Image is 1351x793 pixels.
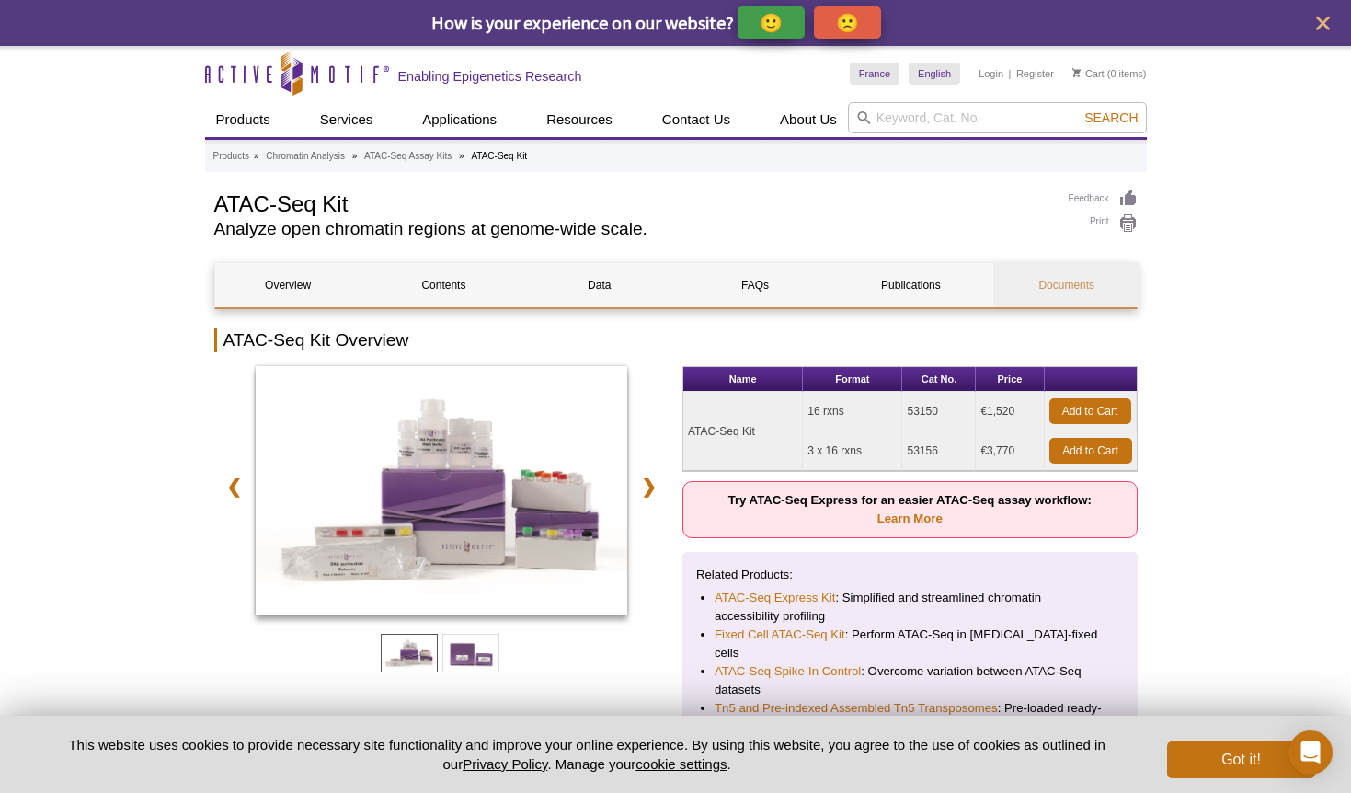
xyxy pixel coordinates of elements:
[715,626,1105,662] li: : Perform ATAC-Seq in [MEDICAL_DATA]-fixed cells
[838,263,984,307] a: Publications
[214,221,1050,237] h2: Analyze open chromatin regions at genome-wide scale.
[760,11,783,34] p: 🙂
[526,263,672,307] a: Data
[715,589,835,607] a: ATAC-Seq Express Kit
[352,151,358,161] li: »
[909,63,960,85] a: English
[803,392,902,431] td: 16 rxns
[715,626,845,644] a: Fixed Cell ATAC-Seq Kit
[902,392,976,431] td: 53150
[769,102,848,137] a: About Us
[371,263,517,307] a: Contents
[1072,63,1147,85] li: (0 items)
[715,662,861,681] a: ATAC-Seq Spike-In Control
[715,662,1105,699] li: : Overcome variation between ATAC-Seq datasets
[471,151,527,161] li: ATAC-Seq Kit
[976,367,1044,392] th: Price
[902,431,976,471] td: 53156
[1288,730,1333,775] div: Open Intercom Messenger
[635,756,727,772] button: cookie settings
[715,699,998,718] a: Tn5 and Pre-indexed Assembled Tn5 Transposomes
[411,102,508,137] a: Applications
[696,566,1124,584] p: Related Products:
[1009,63,1012,85] li: |
[214,328,1138,352] h2: ATAC-Seq Kit Overview
[535,102,624,137] a: Resources
[1072,68,1081,77] img: Your Cart
[398,68,582,85] h2: Enabling Epigenetics Research
[205,102,281,137] a: Products
[803,367,902,392] th: Format
[683,392,803,471] td: ATAC-Seq Kit
[309,102,384,137] a: Services
[214,189,1050,216] h1: ATAC-Seq Kit
[463,756,547,772] a: Privacy Policy
[431,11,734,34] span: How is your experience on our website?
[715,699,1105,754] li: : Pre-loaded ready-to-use transposomes for up to 96 ATAC-Seq reactions and recombinant Tn5 transp...
[1016,67,1054,80] a: Register
[1311,12,1334,35] button: close
[728,493,1092,525] strong: Try ATAC-Seq Express for an easier ATAC-Seq assay workflow:
[1069,189,1138,209] a: Feedback
[215,263,361,307] a: Overview
[848,102,1147,133] input: Keyword, Cat. No.
[976,431,1044,471] td: €3,770
[877,511,943,525] a: Learn More
[681,263,828,307] a: FAQs
[902,367,976,392] th: Cat No.
[715,589,1105,626] li: : Simplified and streamlined chromatin accessibility profiling
[364,148,452,165] a: ATAC-Seq Assay Kits
[37,735,1138,774] p: This website uses cookies to provide necessary site functionality and improve your online experie...
[993,263,1139,307] a: Documents
[683,367,803,392] th: Name
[459,151,464,161] li: »
[629,465,669,508] a: ❯
[256,366,628,615] img: ATAC-Seq Kit
[836,11,859,34] p: 🙁
[803,431,902,471] td: 3 x 16 rxns
[254,151,259,161] li: »
[1049,398,1131,424] a: Add to Cart
[1084,110,1138,125] span: Search
[1072,67,1105,80] a: Cart
[214,465,254,508] a: ❮
[850,63,899,85] a: France
[1069,213,1138,234] a: Print
[1167,741,1314,778] button: Got it!
[979,67,1003,80] a: Login
[256,366,628,620] a: ATAC-Seq Kit
[213,148,249,165] a: Products
[1079,109,1143,126] button: Search
[266,148,345,165] a: Chromatin Analysis
[1049,438,1132,464] a: Add to Cart
[976,392,1044,431] td: €1,520
[651,102,741,137] a: Contact Us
